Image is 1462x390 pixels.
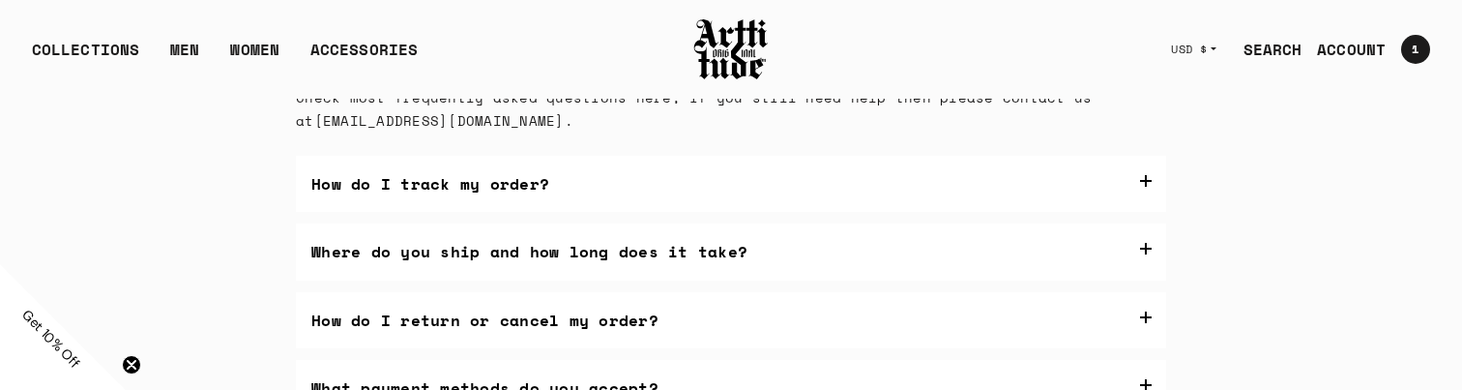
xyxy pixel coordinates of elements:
a: ACCOUNT [1301,30,1386,69]
img: Arttitude [692,16,770,82]
button: Close teaser [122,355,141,375]
span: USD $ [1171,42,1208,57]
a: WOMEN [230,38,279,76]
span: 1 [1412,44,1418,55]
label: How do I track my order? [296,156,1166,212]
a: SEARCH [1228,30,1302,69]
div: COLLECTIONS [32,38,139,76]
a: [EMAIL_ADDRESS][DOMAIN_NAME] [314,110,565,131]
ul: Main navigation [16,38,433,76]
a: Open cart [1386,27,1430,72]
label: Where do you ship and how long does it take? [296,224,1166,280]
p: Check most frequently asked questions here, if you still need help then please contact us at . [296,86,1166,131]
span: Get 10% Off [18,306,84,372]
div: ACCESSORIES [310,38,418,76]
a: MEN [170,38,199,76]
label: How do I return or cancel my order? [296,292,1166,348]
button: USD $ [1159,28,1228,71]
